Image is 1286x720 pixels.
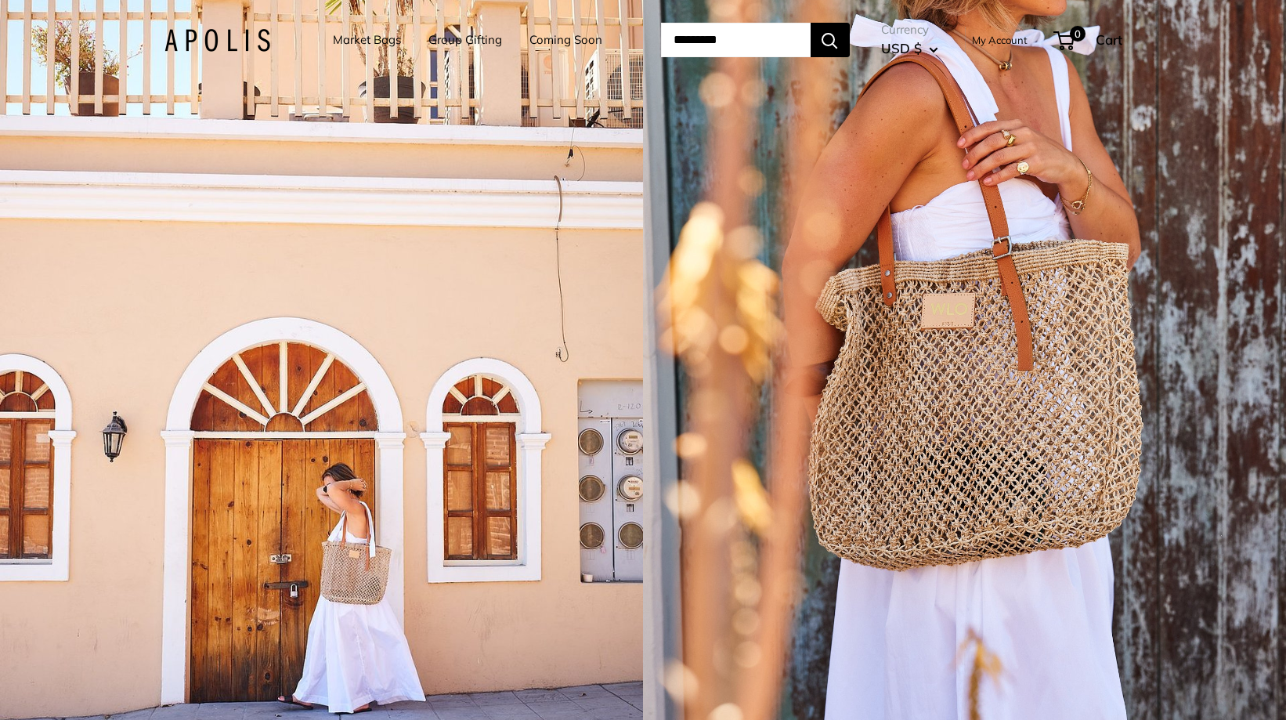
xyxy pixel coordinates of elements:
[881,40,922,56] span: USD $
[811,23,850,57] button: Search
[164,29,270,52] img: Apolis
[529,29,602,51] a: Coming Soon
[881,19,938,41] span: Currency
[881,36,938,61] button: USD $
[428,29,502,51] a: Group Gifting
[1096,31,1122,48] span: Cart
[972,31,1028,49] a: My Account
[1055,27,1122,52] a: 0 Cart
[1069,26,1085,42] span: 0
[661,23,811,57] input: Search...
[333,29,401,51] a: Market Bags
